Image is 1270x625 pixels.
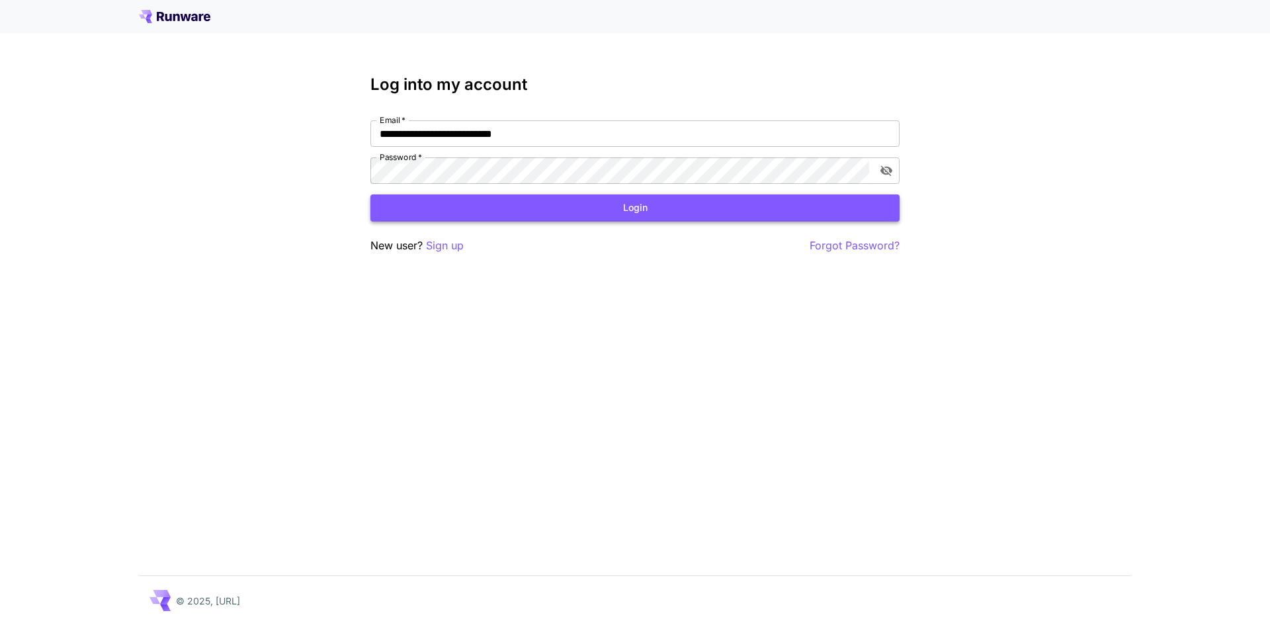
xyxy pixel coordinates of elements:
label: Password [380,151,422,163]
h3: Log into my account [370,75,900,94]
button: toggle password visibility [874,159,898,183]
button: Login [370,194,900,222]
p: New user? [370,237,464,254]
p: © 2025, [URL] [176,594,240,608]
label: Email [380,114,405,126]
button: Sign up [426,237,464,254]
button: Forgot Password? [810,237,900,254]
